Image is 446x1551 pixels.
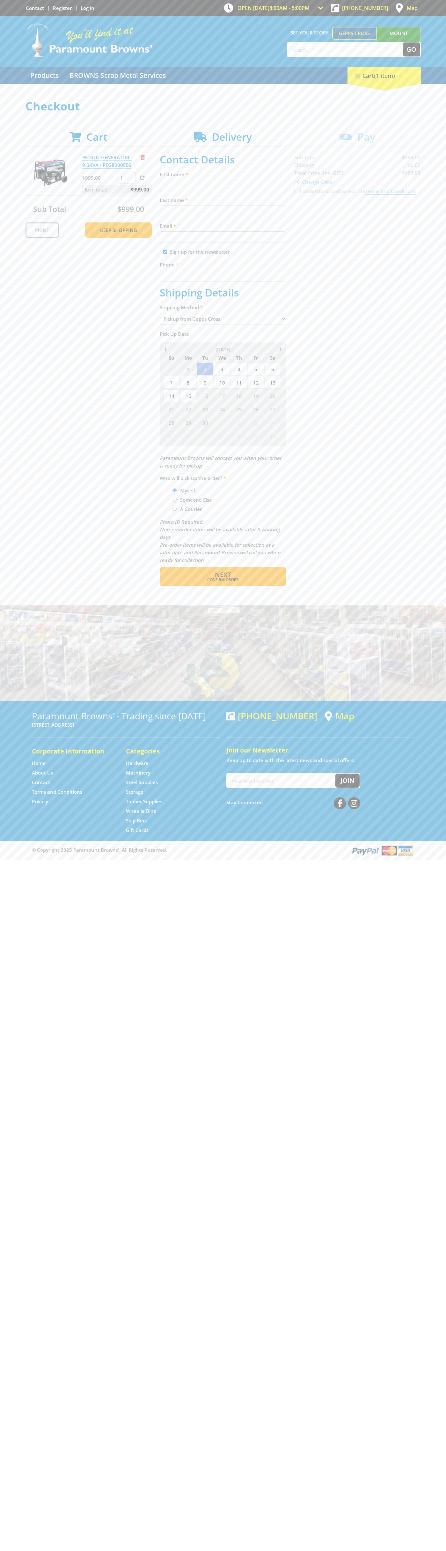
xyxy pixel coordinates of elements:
[403,42,420,56] button: Go
[26,844,421,856] div: ® Copyright 2025 Paramount Browns'. All Rights Reserved.
[32,779,50,786] a: Go to the Contact page
[265,403,281,416] span: 27
[163,416,179,429] span: 28
[33,204,66,214] span: Sub Total
[347,67,421,84] div: Cart
[265,430,281,442] span: 11
[374,72,395,79] span: (1 item)
[163,363,179,375] span: 31
[332,27,377,40] a: Gepps Cross
[160,287,286,299] h2: Shipping Details
[214,363,230,375] span: 3
[81,5,94,11] a: Log in
[160,303,286,311] label: Shipping Method
[26,100,421,113] h1: Checkout
[82,174,116,182] p: $999.00
[214,430,230,442] span: 8
[160,455,281,469] em: Paramount Browns will contact you when your order is ready for pickup
[214,389,230,402] span: 17
[231,430,247,442] span: 9
[248,354,264,362] span: Fr
[248,363,264,375] span: 5
[163,389,179,402] span: 14
[178,504,204,514] label: A Courier
[172,488,177,492] input: Please select who will pick up the order.
[197,416,213,429] span: 30
[126,769,150,776] a: Go to the Machinery page
[214,403,230,416] span: 24
[248,430,264,442] span: 10
[215,570,231,579] span: Next
[160,474,286,482] label: Who will pick up the order?
[172,498,177,502] input: Please select who will pick up the order.
[226,746,414,755] h5: Join our Newsletter
[231,376,247,389] span: 11
[180,403,196,416] span: 22
[32,721,220,729] p: [STREET_ADDRESS]
[248,389,264,402] span: 19
[117,204,144,214] span: $999.00
[180,354,196,362] span: Mo
[226,795,360,810] div: Stay Connected
[26,22,153,58] img: Paramount Browns'
[178,485,197,496] label: Myself
[238,4,310,11] span: OPEN [DATE]
[212,130,252,144] span: Delivery
[160,567,286,586] button: Next Confirm order
[178,494,214,505] label: Someone Else
[173,578,273,582] span: Confirm order
[197,389,213,402] span: 16
[126,817,147,824] a: Go to the Skip Bins page
[126,779,158,786] a: Go to the Steel Supplies page
[32,789,82,795] a: Go to the Terms and Conditions page
[335,774,360,788] button: Join
[160,313,286,325] select: Please select a shipping method.
[214,416,230,429] span: 1
[197,354,213,362] span: Tu
[126,827,149,834] a: Go to the Gift Cards page
[160,170,286,178] label: First name
[288,42,403,56] input: Search
[26,5,44,11] a: Go to the Contact page
[265,389,281,402] span: 20
[265,376,281,389] span: 13
[248,416,264,429] span: 3
[82,185,152,194] p: Item total:
[180,376,196,389] span: 8
[287,27,333,38] span: Set your store
[65,67,171,84] a: Go to the BROWNS Scrap Metal Services page
[226,756,414,764] p: Keep up to date with the latest news and special offers.
[180,389,196,402] span: 15
[197,403,213,416] span: 23
[231,354,247,362] span: Th
[248,403,264,416] span: 26
[32,798,48,805] a: Go to the Privacy page
[180,416,196,429] span: 29
[163,376,179,389] span: 7
[248,376,264,389] span: 12
[231,389,247,402] span: 18
[325,711,354,721] a: View a map of Gepps Cross location
[197,430,213,442] span: 7
[126,760,149,767] a: Go to the Hardware page
[163,403,179,416] span: 21
[32,747,113,756] h5: Corporate Information
[141,154,145,161] a: Remove from cart
[160,206,286,217] input: Please enter your last name.
[26,67,63,84] a: Go to the Products page
[216,346,230,353] span: [DATE]
[126,808,156,814] a: Go to the Wheelie Bins page
[265,363,281,375] span: 6
[26,222,59,238] a: Print
[85,222,152,238] a: Keep Shopping
[160,519,281,563] em: Photo ID Required. Non-preorder items will be available after 5 working days Pre-order items will...
[269,4,310,11] span: 8:00am - 5:00pm
[126,789,143,795] a: Go to the Storage page
[32,760,46,767] a: Go to the Home page
[160,180,286,191] input: Please enter your first name.
[172,507,177,511] input: Please select who will pick up the order.
[180,363,196,375] span: 1
[231,403,247,416] span: 25
[53,5,72,11] a: Go to the registration page
[82,154,132,169] a: PETROL GENERATOR - 9.5KVA - PEG8000EBS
